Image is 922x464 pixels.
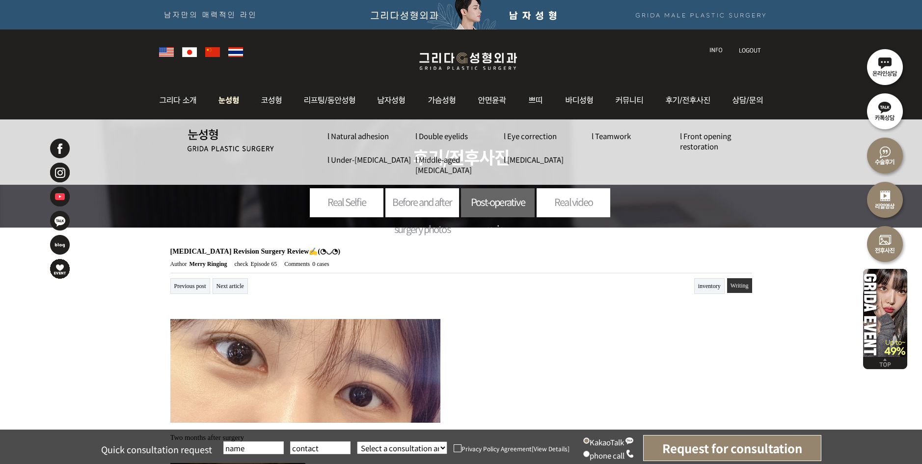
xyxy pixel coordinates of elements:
[310,188,383,215] a: Real Selfie
[863,177,907,221] img: Real video
[863,44,907,88] img: Online consultation
[101,443,212,456] font: Quick consultation request
[471,195,525,236] font: Post-operative review
[188,129,274,151] img: Eye surgery
[207,81,251,119] img: Eye surgery
[694,278,725,294] a: inventory
[461,444,532,453] font: Privacy Policy Agreement
[504,154,564,165] a: l [MEDICAL_DATA]
[49,138,71,159] img: Facebook
[680,131,731,151] a: l Front opening restoration
[327,195,366,209] font: Real Selfie
[290,441,351,454] input: contact
[190,261,227,267] font: Merry Ringing
[461,188,535,242] a: Post-operative review
[284,261,310,267] font: Comments
[409,50,527,73] img: Grida Plastic Surgery
[518,81,554,119] img: Petit
[583,451,590,457] input: phone call
[49,234,71,256] img: Naver Blog
[655,81,724,119] img: Reviews/Before and After Photos
[698,283,721,290] font: inventory
[235,261,248,267] font: check
[724,81,768,119] img: Consultation/Inquiry
[643,435,821,461] input: Request for consultation
[863,265,907,357] img: event
[532,444,569,453] font: [View Details]
[590,451,624,461] font: phone call
[170,319,440,423] img: 4a603cca3e9cd2d0708725e89988df84_1709692777_325.jpg
[532,443,569,451] a: [View Details]
[49,210,71,232] img: kakaotalk
[385,188,459,242] a: Before and after surgery photos
[415,154,472,175] a: l Middle-aged [MEDICAL_DATA]
[205,47,220,57] img: global_china.png
[327,131,389,141] a: l Natural adhesion
[625,449,634,458] img: call_icon.png
[293,81,367,119] img: Plastic surgery during
[170,278,210,294] a: Previous post
[170,261,187,267] font: Author
[625,436,634,445] img: kakao_icon.png
[251,81,293,119] img: Rhinoplasty
[49,162,71,183] img: Instagram
[49,186,71,207] img: YouTube
[367,81,417,119] img: male plastic surgery
[504,131,557,141] a: l Eye correction
[863,88,907,133] img: KakaoTalk consultation
[863,221,907,265] img: Before and after surgery photos
[739,48,761,53] img: logout_text.jpg
[312,261,329,267] font: 0 cases
[709,48,723,53] img: info_text.jpg
[454,444,461,452] img: checkbox.png
[49,258,71,280] img: event
[554,195,593,209] font: Real video
[417,81,467,119] img: breast augmentation
[863,133,907,177] img: Post-operative review
[554,81,605,119] img: body shaping
[228,47,243,57] img: global_thailand.png
[250,261,277,267] font: Episode 65
[170,247,340,255] font: [MEDICAL_DATA] Revision Surgery Review✍(◔◡◔)
[174,283,206,290] font: Previous post
[731,282,749,289] font: Writing
[467,81,518,119] img: facial contouring
[605,81,655,119] img: Community
[223,441,284,454] input: name
[590,437,624,447] font: KakaoTalk
[327,154,411,165] a: l Under-[MEDICAL_DATA]
[592,131,631,141] a: l Teamwork
[727,278,752,293] a: Writing
[583,437,590,444] input: KakaoTalk
[415,131,468,141] a: l Double eyelids
[182,47,197,57] img: global_japan.png
[537,188,610,215] a: Real video
[392,195,452,236] font: Before and after surgery photos
[863,357,907,369] img: Go up
[213,278,248,294] a: Next article
[217,283,244,290] font: Next article
[154,81,207,119] img: Introduction to Grid
[159,47,174,57] img: global_usa.png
